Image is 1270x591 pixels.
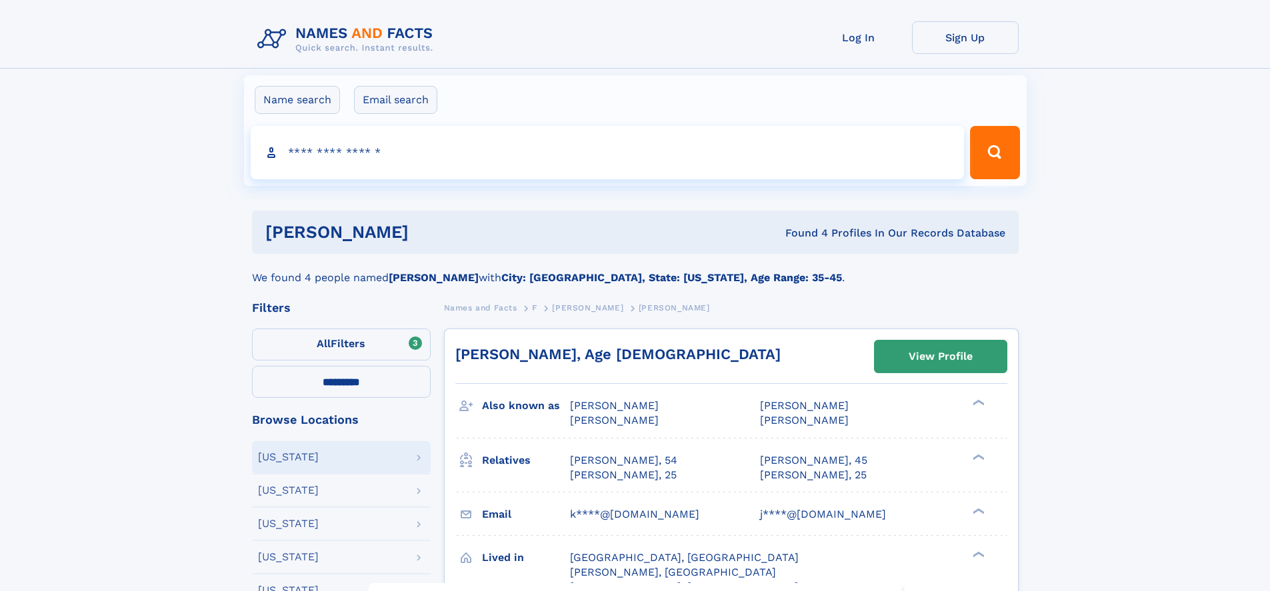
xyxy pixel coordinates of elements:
a: Sign Up [912,21,1019,54]
a: Log In [805,21,912,54]
a: [PERSON_NAME], 25 [570,468,677,482]
img: Logo Names and Facts [252,21,444,57]
span: F [532,303,537,312]
div: ❯ [969,452,985,461]
h1: [PERSON_NAME] [265,224,597,241]
div: [US_STATE] [258,552,319,562]
div: Browse Locations [252,414,431,426]
a: F [532,299,537,316]
div: [US_STATE] [258,452,319,462]
div: ❯ [969,398,985,407]
h3: Also known as [482,394,570,417]
a: [PERSON_NAME], Age [DEMOGRAPHIC_DATA] [455,346,781,362]
a: [PERSON_NAME], 54 [570,453,677,468]
a: Names and Facts [444,299,517,316]
b: [PERSON_NAME] [389,271,479,284]
span: [PERSON_NAME], [GEOGRAPHIC_DATA] [570,566,776,578]
h3: Lived in [482,546,570,569]
span: [PERSON_NAME] [570,399,659,412]
a: [PERSON_NAME], 25 [760,468,867,482]
div: ❯ [969,506,985,515]
b: City: [GEOGRAPHIC_DATA], State: [US_STATE], Age Range: 35-45 [501,271,842,284]
button: Search Button [970,126,1019,179]
span: [PERSON_NAME] [760,399,849,412]
span: All [317,337,331,350]
span: [PERSON_NAME] [639,303,710,312]
span: [PERSON_NAME] [760,414,849,426]
label: Email search [354,86,437,114]
h3: Relatives [482,449,570,472]
div: We found 4 people named with . [252,254,1019,286]
label: Filters [252,328,431,360]
div: ❯ [969,550,985,558]
div: Filters [252,302,431,314]
h3: Email [482,503,570,526]
div: View Profile [909,341,973,372]
div: [US_STATE] [258,518,319,529]
a: [PERSON_NAME] [552,299,623,316]
a: [PERSON_NAME], 45 [760,453,867,468]
span: [PERSON_NAME] [552,303,623,312]
input: search input [251,126,965,179]
a: View Profile [875,340,1007,372]
div: [US_STATE] [258,485,319,496]
label: Name search [255,86,340,114]
span: [GEOGRAPHIC_DATA], [GEOGRAPHIC_DATA] [570,551,799,564]
span: [PERSON_NAME] [570,414,659,426]
div: Found 4 Profiles In Our Records Database [597,226,1005,241]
